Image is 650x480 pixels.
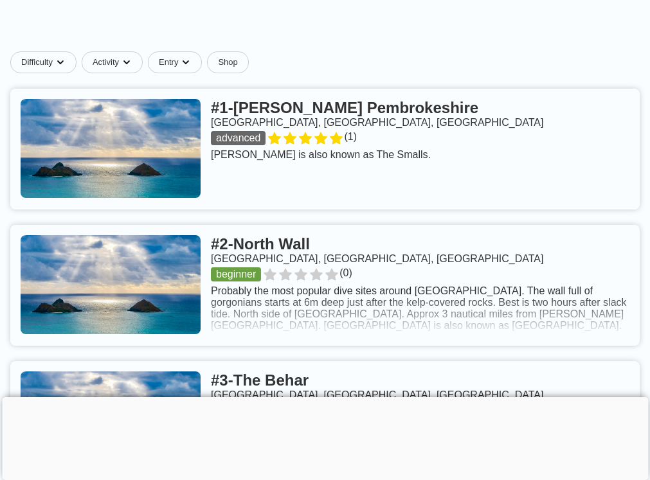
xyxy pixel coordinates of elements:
[181,57,191,67] img: dropdown caret
[82,51,148,73] button: Activitydropdown caret
[2,397,648,477] iframe: Advertisement
[148,51,207,73] button: Entrydropdown caret
[10,51,82,73] button: Difficultydropdown caret
[21,57,53,67] span: Difficulty
[55,57,66,67] img: dropdown caret
[93,57,119,67] span: Activity
[122,57,132,67] img: dropdown caret
[207,51,248,73] a: Shop
[159,57,178,67] span: Entry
